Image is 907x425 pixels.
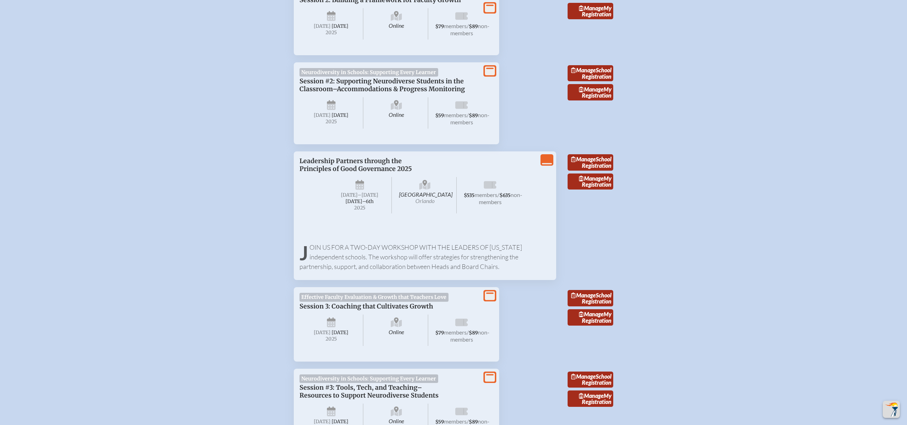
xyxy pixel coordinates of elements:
span: Manage [571,67,596,73]
span: Orlando [415,197,435,204]
span: [DATE] [332,330,348,336]
span: $89 [469,113,478,119]
span: $59 [435,113,444,119]
span: Online [365,8,429,40]
span: / [467,112,469,118]
span: [DATE] [314,419,330,425]
span: Session #2: Supporting Neurodiverse Students in the Classroom–Accommodations & Progress Monitoring [299,77,465,93]
a: ManageSchool Registration [568,290,613,306]
a: ManageMy Registration [568,173,613,190]
span: Manage [579,86,604,93]
span: members [444,22,467,29]
img: To the top [884,402,898,416]
span: [DATE] [341,192,358,198]
a: ManageMy Registration [568,84,613,100]
span: [GEOGRAPHIC_DATA] [393,177,457,214]
span: members [444,329,467,336]
button: Scroll Top [883,401,900,418]
a: ManageMy Registration [568,3,613,19]
span: / [467,329,469,336]
span: Manage [579,175,604,182]
span: $89 [469,419,478,425]
span: Manage [571,292,596,299]
span: [DATE] [314,23,330,29]
span: members [475,191,497,198]
a: ManageMy Registration [568,309,613,326]
a: ManageSchool Registration [568,154,613,171]
span: Neurodiversity in Schools: Supporting Every Learner [299,374,438,383]
p: Join us for a two-day workshop with the leaders of [US_STATE] independent schools. The workshop w... [299,243,550,271]
span: $59 [435,419,444,425]
span: 2025 [305,119,357,124]
a: ManageSchool Registration [568,65,613,82]
span: / [467,418,469,425]
span: non-members [479,191,523,205]
span: $635 [499,192,511,198]
span: 2025 [305,30,357,35]
a: ManageSchool Registration [568,372,613,388]
span: Manage [571,373,596,380]
span: Session #3: Tools, Tech, and Teaching–Resources to Support Neurodiverse Students [299,384,439,399]
span: [DATE] [314,330,330,336]
span: / [497,191,499,198]
span: $535 [464,192,475,198]
span: [DATE] [314,112,330,118]
span: [DATE] [332,419,348,425]
span: Online [365,315,429,346]
span: Manage [579,311,604,317]
span: $79 [435,330,444,336]
span: non-members [450,22,490,36]
span: $89 [469,330,478,336]
span: Online [365,97,429,129]
span: members [444,418,467,425]
span: $79 [435,24,444,30]
span: [DATE] [332,23,348,29]
span: Effective Faculty Evaluation & Growth that Teachers Love [299,293,449,301]
a: ManageMy Registration [568,390,613,407]
span: Manage [571,156,596,162]
span: $89 [469,24,478,30]
span: [DATE]–⁠6th [345,198,374,204]
span: / [467,22,469,29]
span: non-members [450,112,490,125]
span: Session 3: Coaching that Cultivates Growth [299,302,433,310]
span: 2025 [305,336,357,342]
span: non-members [450,329,490,343]
span: 2025 [334,205,386,211]
span: Neurodiversity in Schools: Supporting Every Learner [299,68,438,77]
span: [DATE] [332,112,348,118]
span: Leadership Partners through the Principles of Good Governance 2025 [299,157,412,173]
span: Manage [579,392,604,399]
span: Manage [579,5,604,11]
span: –[DATE] [358,192,378,198]
span: members [444,112,467,118]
